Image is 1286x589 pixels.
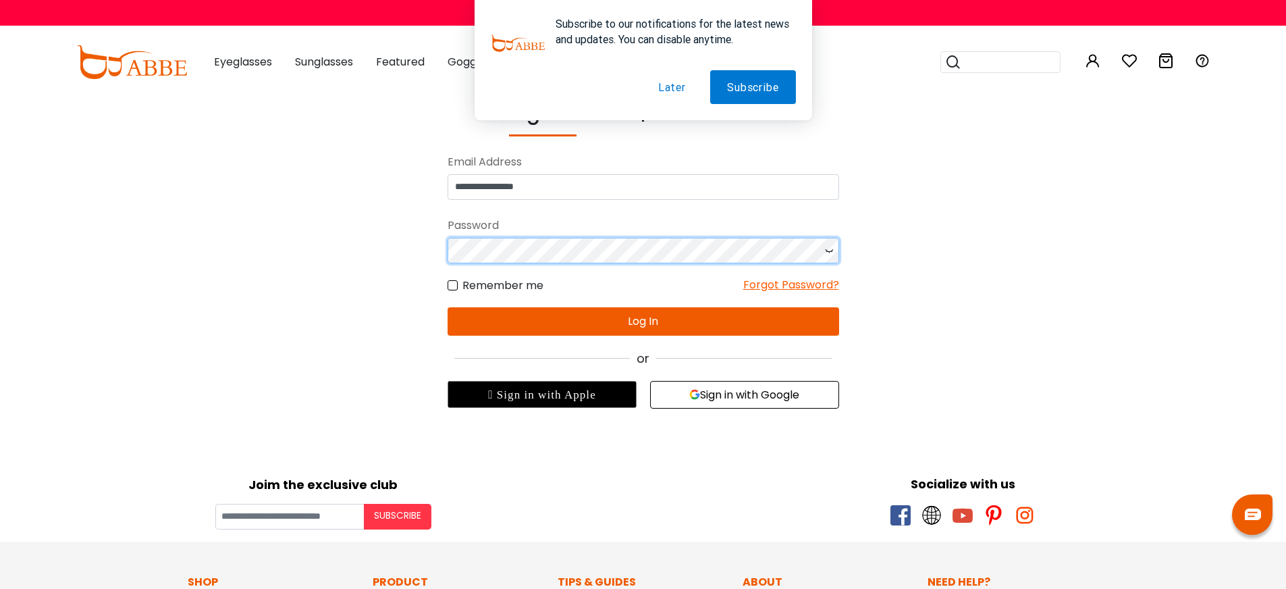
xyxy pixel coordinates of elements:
[10,473,637,494] div: Joim the exclusive club
[448,307,839,336] button: Log In
[448,381,637,408] div: Sign in with Apple
[710,70,795,104] button: Subscribe
[1015,505,1035,526] span: instagram
[448,150,839,174] div: Email Address
[491,16,545,70] img: notification icon
[650,475,1277,493] div: Socialize with us
[448,213,839,238] div: Password
[1245,509,1261,520] img: chat
[743,277,839,294] div: Forgot Password?
[448,277,543,294] label: Remember me
[921,505,942,526] span: twitter
[364,504,431,530] button: Subscribe
[650,381,839,409] button: Sign in with Google
[545,16,796,47] div: Subscribe to our notifications for the latest news and updates. You can disable anytime.
[215,504,364,530] input: Your email
[448,349,839,367] div: or
[953,505,973,526] span: youtube
[890,505,911,526] span: facebook
[984,505,1004,526] span: pinterest
[641,70,703,104] button: Later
